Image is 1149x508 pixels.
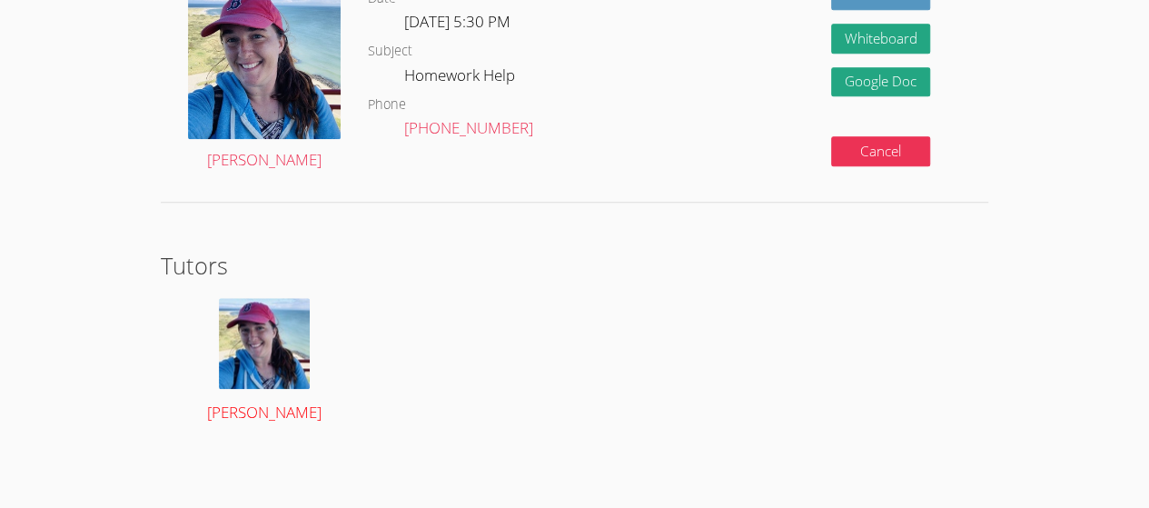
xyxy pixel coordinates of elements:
dt: Subject [368,40,412,63]
span: [DATE] 5:30 PM [404,11,510,32]
img: avatar.png [219,298,310,389]
a: [PHONE_NUMBER] [404,117,533,138]
button: Whiteboard [831,24,931,54]
dd: Homework Help [404,63,519,94]
a: Google Doc [831,67,931,97]
a: [PERSON_NAME] [177,298,351,426]
button: Cancel [831,136,931,166]
span: [PERSON_NAME] [207,402,322,423]
h2: Tutors [161,248,988,283]
dt: Phone [368,94,406,116]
